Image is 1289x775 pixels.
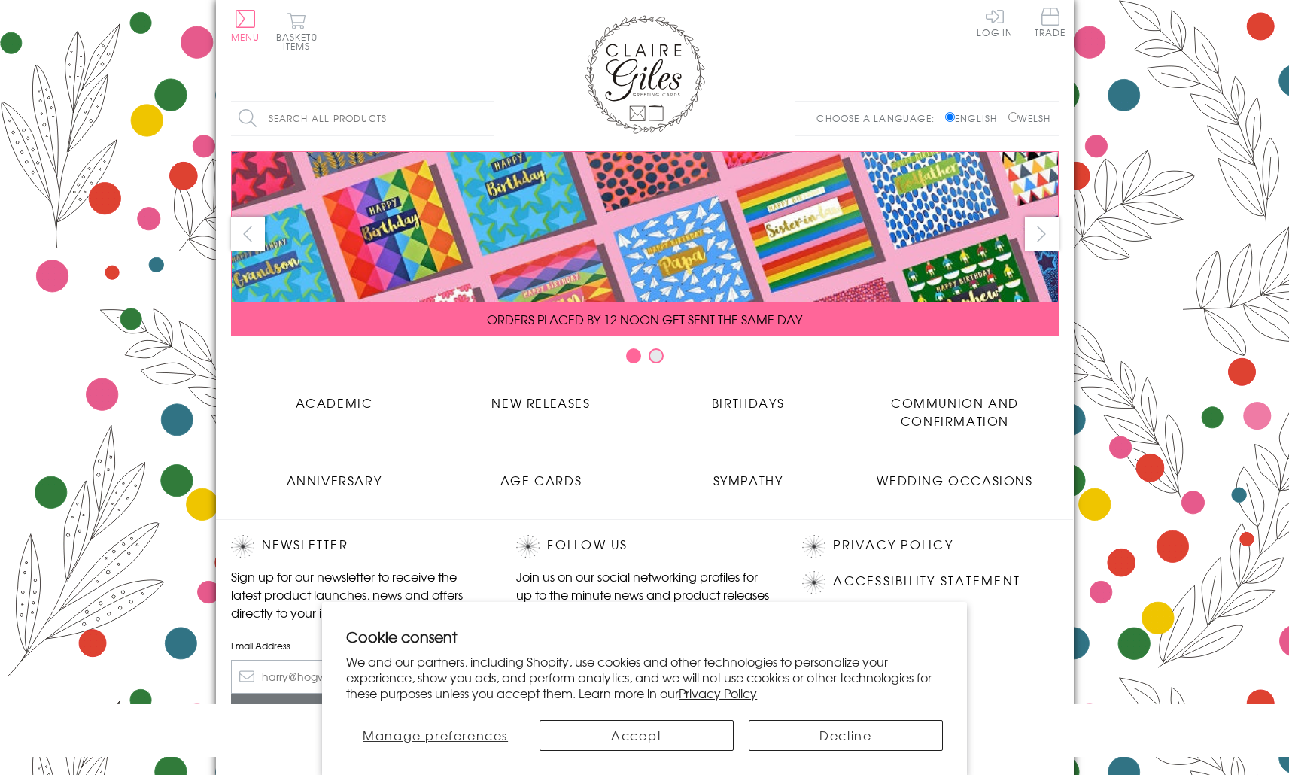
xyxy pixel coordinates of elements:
[649,348,664,363] button: Carousel Page 2
[287,471,382,489] span: Anniversary
[231,30,260,44] span: Menu
[231,567,487,622] p: Sign up for our newsletter to receive the latest product launches, news and offers directly to yo...
[1008,112,1018,122] input: Welsh
[833,571,1020,591] a: Accessibility Statement
[645,382,852,412] a: Birthdays
[438,460,645,489] a: Age Cards
[283,30,318,53] span: 0 items
[231,348,1059,371] div: Carousel Pagination
[713,471,783,489] span: Sympathy
[491,394,590,412] span: New Releases
[852,382,1059,430] a: Communion and Confirmation
[231,382,438,412] a: Academic
[500,471,582,489] span: Age Cards
[585,15,705,134] img: Claire Giles Greetings Cards
[945,111,1005,125] label: English
[438,382,645,412] a: New Releases
[749,720,943,751] button: Decline
[296,394,373,412] span: Academic
[346,654,943,701] p: We and our partners, including Shopify, use cookies and other technologies to personalize your ex...
[231,10,260,41] button: Menu
[346,720,524,751] button: Manage preferences
[487,310,802,328] span: ORDERS PLACED BY 12 NOON GET SENT THE SAME DAY
[1035,8,1066,40] a: Trade
[645,460,852,489] a: Sympathy
[626,348,641,363] button: Carousel Page 1 (Current Slide)
[1035,8,1066,37] span: Trade
[276,12,318,50] button: Basket0 items
[712,394,784,412] span: Birthdays
[1025,217,1059,251] button: next
[231,102,494,135] input: Search all products
[479,102,494,135] input: Search
[540,720,734,751] button: Accept
[833,535,953,555] a: Privacy Policy
[816,111,942,125] p: Choose a language:
[231,217,265,251] button: prev
[852,460,1059,489] a: Wedding Occasions
[346,626,943,647] h2: Cookie consent
[1008,111,1051,125] label: Welsh
[945,112,955,122] input: English
[231,460,438,489] a: Anniversary
[516,535,772,558] h2: Follow Us
[977,8,1013,37] a: Log In
[231,660,487,694] input: harry@hogwarts.edu
[891,394,1019,430] span: Communion and Confirmation
[363,726,508,744] span: Manage preferences
[231,535,487,558] h2: Newsletter
[679,684,757,702] a: Privacy Policy
[231,694,487,728] input: Subscribe
[516,567,772,622] p: Join us on our social networking profiles for up to the minute news and product releases the mome...
[877,471,1032,489] span: Wedding Occasions
[231,639,487,652] label: Email Address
